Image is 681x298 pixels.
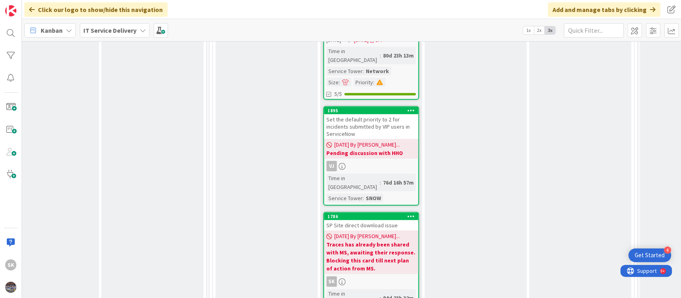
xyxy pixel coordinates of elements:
span: 3x [545,26,555,34]
div: SP Site direct download issue [324,220,418,230]
div: 76d 16h 57m [381,178,416,187]
span: 1x [523,26,534,34]
div: SNOW [364,194,383,203]
span: Kanban [41,26,63,35]
div: Service Tower [326,67,363,75]
div: VJ [326,161,337,171]
div: Open Get Started checklist, remaining modules: 4 [628,248,671,262]
div: Click our logo to show/hide this navigation [24,2,168,17]
span: : [380,51,381,60]
span: 2x [534,26,545,34]
div: VJ [324,161,418,171]
div: 9+ [40,3,44,10]
b: Traces has already been shared with MS, awaiting their response. Blocking this card till next pla... [326,240,416,272]
div: 80d 23h 13m [381,51,416,60]
div: Add and manage tabs by clicking [548,2,660,17]
div: Priority [353,78,373,87]
span: : [363,67,364,75]
input: Quick Filter... [564,23,624,38]
div: SK [5,259,16,270]
div: Service Tower [326,194,363,203]
div: 1786 [324,213,418,220]
span: [DATE] By [PERSON_NAME]... [334,141,400,149]
a: 1895Set the default priority to 2 for incidents submitted by VIP users in ServiceNow[DATE] By [PE... [323,106,419,206]
span: 5/5 [334,90,342,98]
div: 1895 [324,107,418,114]
span: : [363,194,364,203]
img: avatar [5,282,16,293]
a: [DATE][DATE]3MTime in [GEOGRAPHIC_DATA]:80d 23h 13mService Tower:NetworkSize:Priority:5/5 [323,3,419,100]
div: 1786SP Site direct download issue [324,213,418,230]
div: Size [326,78,339,87]
div: Network [364,67,391,75]
div: 4 [664,246,671,254]
span: Support [17,1,36,11]
span: : [373,78,374,87]
div: 1895 [328,108,418,113]
div: Get Started [635,251,665,259]
div: 1786 [328,214,418,219]
div: Time in [GEOGRAPHIC_DATA] [326,47,380,64]
div: Set the default priority to 2 for incidents submitted by VIP users in ServiceNow [324,114,418,139]
div: 1895Set the default priority to 2 for incidents submitted by VIP users in ServiceNow [324,107,418,139]
div: Time in [GEOGRAPHIC_DATA] [326,174,380,191]
b: IT Service Delivery [83,26,136,34]
b: Pending discussion with HHO [326,149,416,157]
span: : [380,178,381,187]
span: : [339,78,340,87]
div: SK [326,276,337,287]
div: SK [324,276,418,287]
img: Visit kanbanzone.com [5,5,16,16]
span: [DATE] By [PERSON_NAME]... [334,232,400,240]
